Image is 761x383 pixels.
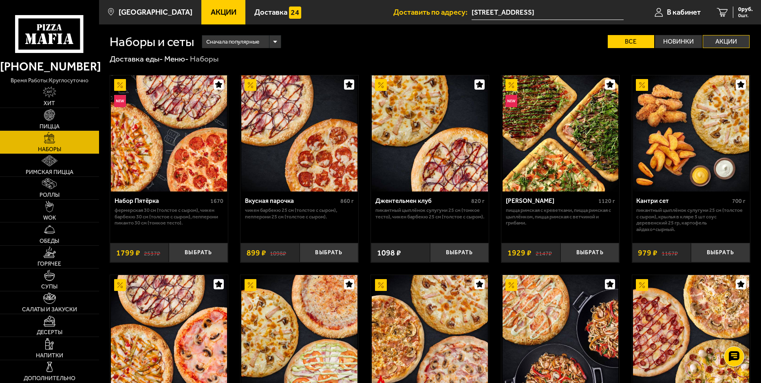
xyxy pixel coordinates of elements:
s: 2537 ₽ [144,249,160,257]
a: АкционныйНовинкаМама Миа [501,75,619,191]
button: Выбрать [169,243,228,262]
label: Акции [703,35,750,48]
img: Акционный [636,79,648,91]
img: Новинка [505,95,517,107]
div: Кантри сет [636,197,730,205]
label: Новинки [655,35,702,48]
img: Акционный [245,279,256,291]
span: Доставить по адресу: [393,9,472,16]
span: Пицца [40,124,60,130]
div: Наборы [190,54,218,64]
img: Акционный [114,79,126,91]
span: 979 ₽ [638,249,657,257]
span: Доставка [254,9,287,16]
p: Пикантный цыплёнок сулугуни 25 см (тонкое тесто), Чикен Барбекю 25 см (толстое с сыром). [375,207,485,220]
div: Джентельмен клуб [375,197,469,205]
button: Выбрать [691,243,750,262]
a: АкционныйКантри сет [632,75,750,191]
span: Напитки [36,353,63,359]
img: Вкусная парочка [241,75,357,191]
button: Выбрать [560,243,620,262]
div: Набор Пятёрка [115,197,209,205]
img: Акционный [505,279,517,291]
span: Акции [211,9,236,16]
img: Джентельмен клуб [372,75,488,191]
span: 899 ₽ [247,249,266,257]
span: 0 руб. [738,7,753,12]
span: WOK [43,215,56,221]
span: Роллы [40,192,60,198]
span: Дополнительно [24,376,75,381]
s: 1098 ₽ [270,249,286,257]
img: Новинка [114,95,126,107]
a: Доставка еды- [110,54,163,64]
img: Акционный [375,279,387,291]
a: АкционныйДжентельмен клуб [371,75,489,191]
span: 0 шт. [738,13,753,18]
s: 1167 ₽ [662,249,678,257]
span: 700 г [732,198,746,205]
button: Выбрать [300,243,359,262]
img: Кантри сет [633,75,749,191]
img: 15daf4d41897b9f0e9f617042186c801.svg [289,7,301,18]
img: Акционный [375,79,387,91]
img: Акционный [245,79,256,91]
s: 2147 ₽ [536,249,552,257]
span: Хит [44,101,55,106]
span: 820 г [471,198,485,205]
img: Акционный [505,79,517,91]
button: Выбрать [430,243,489,262]
a: АкционныйВкусная парочка [240,75,358,191]
p: Фермерская 30 см (толстое с сыром), Чикен Барбекю 30 см (толстое с сыром), Пепперони Пиканто 30 с... [115,207,224,226]
img: Акционный [114,279,126,291]
span: Римская пицца [26,169,73,175]
a: Меню- [164,54,189,64]
img: Набор Пятёрка [111,75,227,191]
span: Сначала популярные [206,34,259,49]
div: [PERSON_NAME] [506,197,596,205]
div: Вкусная парочка [245,197,339,205]
img: Акционный [636,279,648,291]
span: [GEOGRAPHIC_DATA] [119,9,192,16]
span: 1929 ₽ [507,249,532,257]
span: 1799 ₽ [116,249,140,257]
span: 1098 ₽ [377,249,401,257]
img: Мама Миа [503,75,619,191]
h1: Наборы и сеты [110,35,194,48]
p: Чикен Барбекю 25 см (толстое с сыром), Пепперони 25 см (толстое с сыром). [245,207,354,220]
span: Десерты [37,330,62,335]
input: Ваш адрес доставки [472,5,624,20]
span: Салаты и закуски [22,307,77,313]
span: 860 г [340,198,354,205]
p: Пикантный цыплёнок сулугуни 25 см (толстое с сыром), крылья в кляре 5 шт соус деревенский 25 гр, ... [636,207,746,232]
span: 1120 г [598,198,615,205]
span: Горячее [37,261,61,267]
p: Пицца Римская с креветками, Пицца Римская с цыплёнком, Пицца Римская с ветчиной и грибами. [506,207,615,226]
a: АкционныйНовинкаНабор Пятёрка [110,75,228,191]
span: В кабинет [667,9,701,16]
span: Наборы [38,147,61,152]
span: Супы [41,284,57,290]
span: 1670 [210,198,223,205]
label: Все [608,35,655,48]
span: Обеды [40,238,59,244]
